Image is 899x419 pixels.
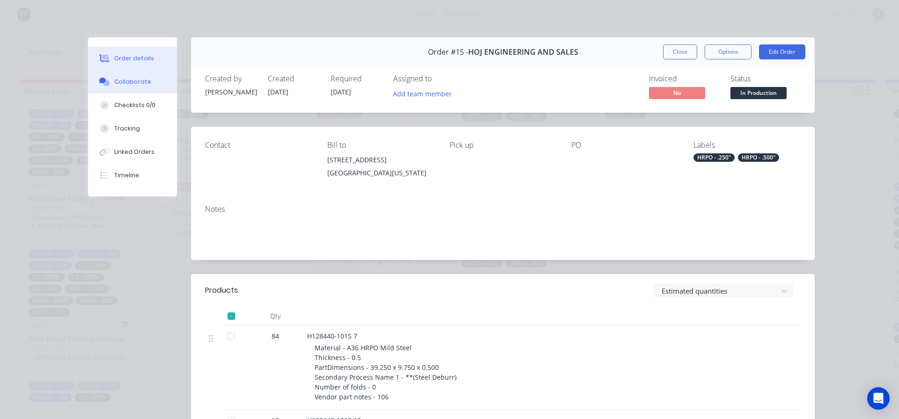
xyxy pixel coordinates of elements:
[268,87,288,96] span: [DATE]
[114,171,139,180] div: Timeline
[114,78,151,86] div: Collaborate
[88,70,177,94] button: Collaborate
[663,44,697,59] button: Close
[730,74,801,83] div: Status
[730,87,787,101] button: In Production
[867,387,890,410] div: Open Intercom Messenger
[88,94,177,117] button: Checklists 0/0
[205,205,801,214] div: Notes
[247,307,303,325] div: Qty
[327,141,435,150] div: Bill to
[393,87,457,100] button: Add team member
[331,74,382,83] div: Required
[88,164,177,187] button: Timeline
[388,87,457,100] button: Add team member
[268,74,319,83] div: Created
[272,331,279,341] span: 84
[114,101,155,109] div: Checklists 0/0
[327,153,435,183] div: [STREET_ADDRESS][GEOGRAPHIC_DATA][US_STATE]
[114,54,154,63] div: Order details
[307,332,357,340] span: H128440-101S 7
[428,48,468,57] span: Order #15 -
[705,44,752,59] button: Options
[205,141,312,150] div: Contact
[468,48,578,57] span: HOJ ENGINEERING AND SALES
[205,285,238,296] div: Products
[759,44,805,59] button: Edit Order
[571,141,678,150] div: PO
[649,87,705,99] span: No
[327,166,435,180] div: [GEOGRAPHIC_DATA][US_STATE]
[114,124,140,133] div: Tracking
[449,141,557,150] div: Pick up
[393,74,487,83] div: Assigned to
[331,87,351,96] span: [DATE]
[315,343,457,401] span: Material - A36 HRPO Mild Steel Thickness - 0.5 PartDimensions - 39.250 x 9.750 x 0.500 Secondary ...
[88,117,177,140] button: Tracking
[205,87,257,97] div: [PERSON_NAME]
[693,153,735,162] div: HRPO - .250"
[114,148,155,156] div: Linked Orders
[88,47,177,70] button: Order details
[693,141,801,150] div: Labels
[205,74,257,83] div: Created by
[88,140,177,164] button: Linked Orders
[730,87,787,99] span: In Production
[649,74,719,83] div: Invoiced
[738,153,779,162] div: HRPO - .500"
[327,153,435,166] div: [STREET_ADDRESS]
